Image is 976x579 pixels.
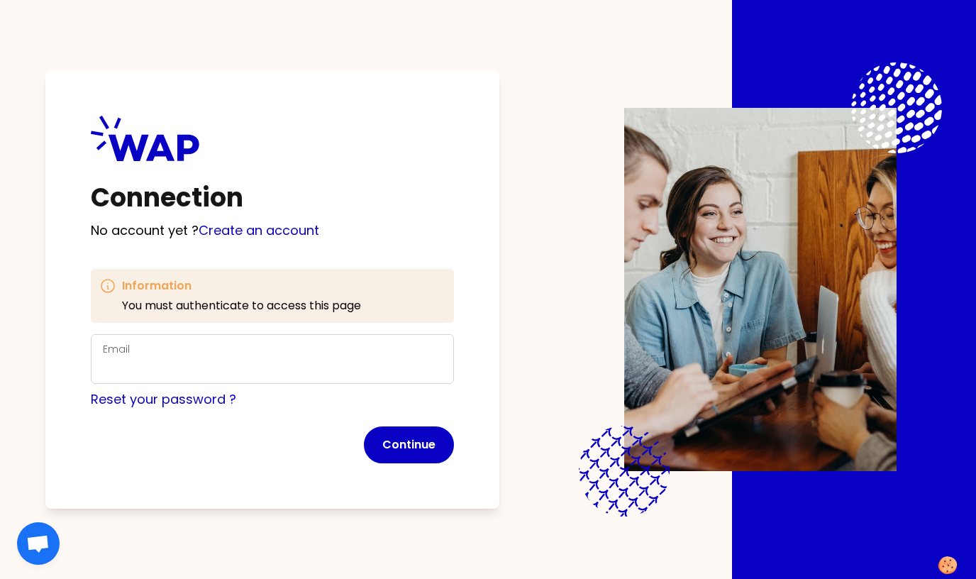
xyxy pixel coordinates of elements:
[122,297,361,314] p: You must authenticate to access this page
[122,277,361,294] h3: Information
[91,221,454,241] p: No account yet ?
[91,184,454,212] h1: Connection
[364,426,454,463] button: Continue
[103,342,130,356] label: Email
[17,522,60,565] a: Ouvrir le chat
[199,221,319,239] a: Create an account
[624,108,897,471] img: Description
[91,390,236,408] a: Reset your password ?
